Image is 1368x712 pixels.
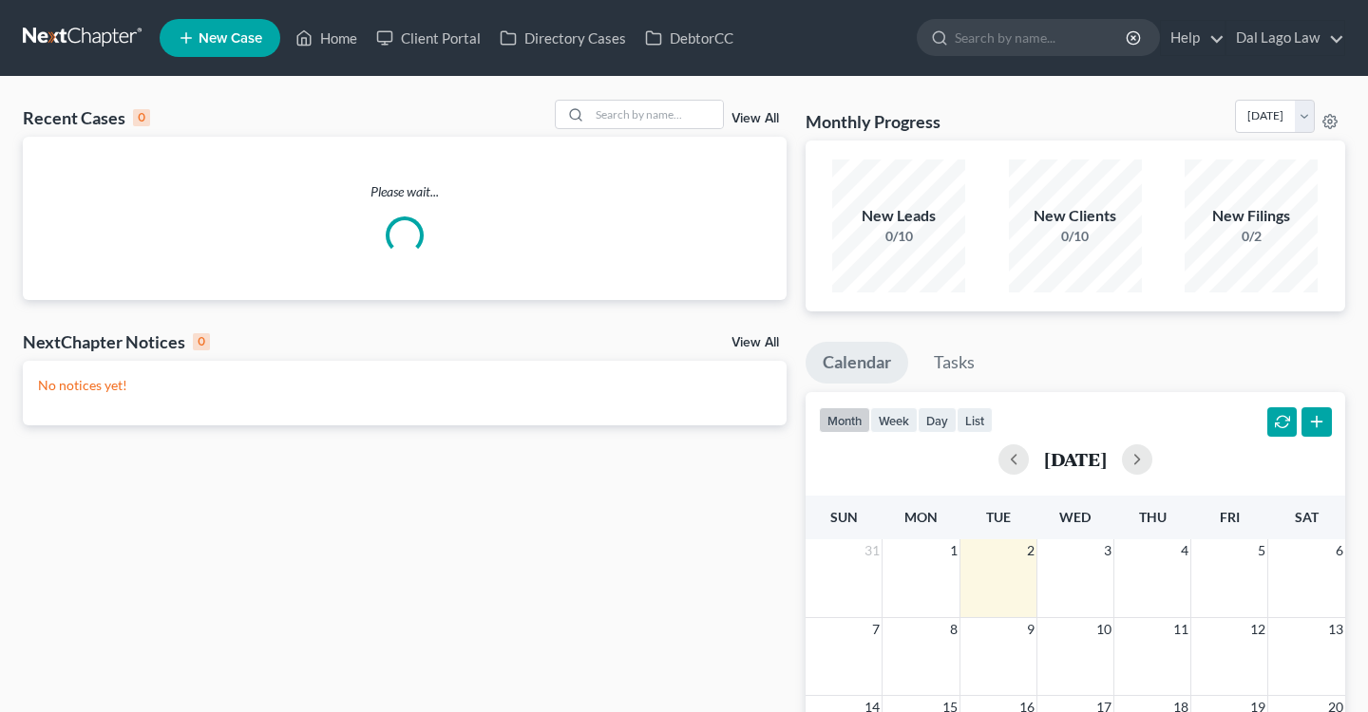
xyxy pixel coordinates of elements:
div: New Filings [1185,205,1318,227]
div: Recent Cases [23,106,150,129]
div: New Leads [832,205,965,227]
span: 6 [1334,539,1345,562]
button: month [819,407,870,433]
div: 0 [133,109,150,126]
div: New Clients [1009,205,1142,227]
a: View All [731,336,779,349]
a: Tasks [917,342,992,384]
span: Wed [1059,509,1091,525]
div: 0 [193,333,210,350]
span: 12 [1248,618,1267,641]
a: Help [1161,21,1225,55]
a: Calendar [806,342,908,384]
span: 2 [1025,539,1036,562]
a: View All [731,112,779,125]
span: 10 [1094,618,1113,641]
span: 7 [870,618,882,641]
a: Dal Lago Law [1226,21,1344,55]
span: 8 [948,618,959,641]
span: Fri [1220,509,1240,525]
div: 0/2 [1185,227,1318,246]
span: 13 [1326,618,1345,641]
span: 11 [1171,618,1190,641]
div: 0/10 [832,227,965,246]
div: 0/10 [1009,227,1142,246]
input: Search by name... [955,20,1129,55]
button: day [918,407,957,433]
button: list [957,407,993,433]
h2: [DATE] [1044,449,1107,469]
h3: Monthly Progress [806,110,940,133]
span: 9 [1025,618,1036,641]
a: Directory Cases [490,21,636,55]
span: 5 [1256,539,1267,562]
span: New Case [199,31,262,46]
a: Client Portal [367,21,490,55]
p: Please wait... [23,182,787,201]
a: DebtorCC [636,21,743,55]
span: Tue [986,509,1011,525]
input: Search by name... [590,101,723,128]
p: No notices yet! [38,376,771,395]
button: week [870,407,918,433]
span: Thu [1139,509,1167,525]
span: 31 [863,539,882,562]
span: Mon [904,509,938,525]
span: 3 [1102,539,1113,562]
span: Sun [830,509,858,525]
a: Home [286,21,367,55]
span: 1 [948,539,959,562]
span: 4 [1179,539,1190,562]
div: NextChapter Notices [23,330,210,353]
span: Sat [1295,509,1319,525]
